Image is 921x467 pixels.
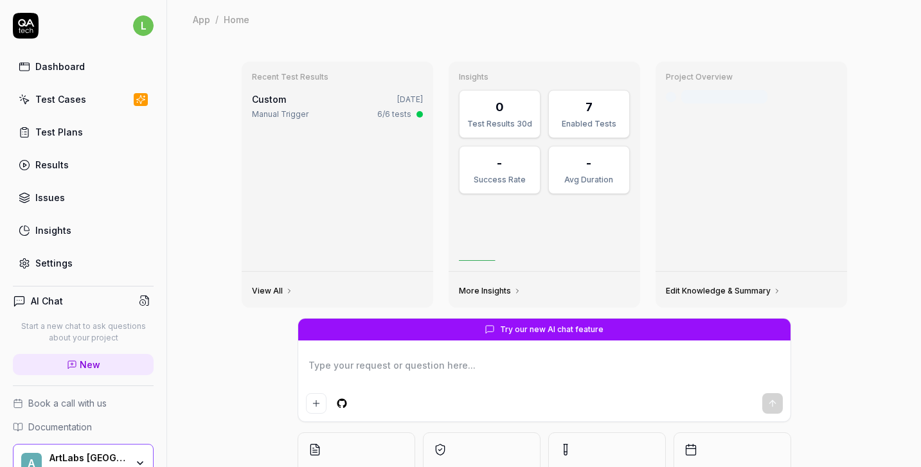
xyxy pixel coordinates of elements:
div: Test Plans [35,125,83,139]
div: - [497,154,502,172]
a: Issues [13,185,154,210]
span: Custom [252,94,286,105]
span: Try our new AI chat feature [500,324,604,335]
h3: Insights [459,72,630,82]
p: Start a new chat to ask questions about your project [13,321,154,344]
a: Documentation [13,420,154,434]
div: Test Cases [35,93,86,106]
a: Custom[DATE]Manual Trigger6/6 tests [249,90,425,123]
div: Issues [35,191,65,204]
a: Dashboard [13,54,154,79]
a: More Insights [459,286,521,296]
a: Settings [13,251,154,276]
button: l [133,13,154,39]
a: Test Plans [13,119,154,145]
div: Avg Duration [557,174,621,186]
a: Test Cases [13,87,154,112]
div: / [215,13,219,26]
h4: AI Chat [31,294,63,308]
a: Insights [13,218,154,243]
span: Documentation [28,420,92,434]
div: 0 [496,98,504,116]
div: ArtLabs Europe [49,452,127,464]
div: Manual Trigger [252,109,308,120]
div: Insights [35,224,71,237]
div: Home [224,13,249,26]
div: Success Rate [467,174,532,186]
div: Dashboard [35,60,85,73]
div: Test Results 30d [467,118,532,130]
a: Book a call with us [13,396,154,410]
div: App [193,13,210,26]
a: Edit Knowledge & Summary [666,286,781,296]
div: Enabled Tests [557,118,621,130]
a: Results [13,152,154,177]
a: New [13,354,154,375]
div: - [586,154,591,172]
time: [DATE] [397,94,423,104]
div: 7 [586,98,593,116]
span: New [80,358,100,371]
span: l [133,15,154,36]
div: Results [35,158,69,172]
span: Book a call with us [28,396,107,410]
div: Settings [35,256,73,270]
h3: Project Overview [666,72,837,82]
h3: Recent Test Results [252,72,423,82]
div: Last crawled [DATE] [681,90,767,103]
div: 6/6 tests [377,109,411,120]
a: View All [252,286,293,296]
button: Add attachment [306,393,326,414]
